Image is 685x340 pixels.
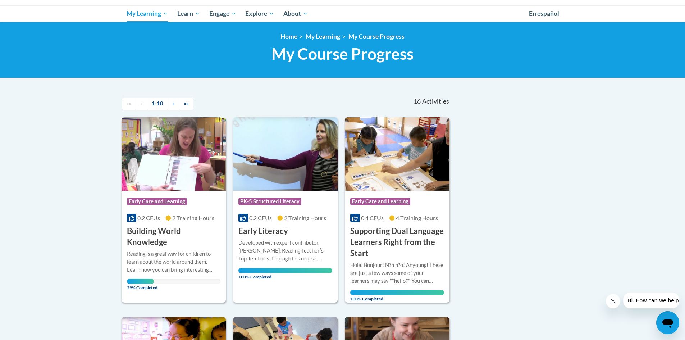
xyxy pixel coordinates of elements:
[241,5,279,22] a: Explore
[137,214,160,221] span: 0.2 CEUs
[116,5,569,22] div: Main menu
[127,250,221,274] div: Reading is a great way for children to learn about the world around them. Learn how you can bring...
[172,214,214,221] span: 2 Training Hours
[306,33,340,40] a: My Learning
[127,279,154,284] div: Your progress
[350,290,444,302] span: 100% Completed
[524,6,564,21] a: En español
[279,5,312,22] a: About
[238,226,288,237] h3: Early Literacy
[350,290,444,295] div: Your progress
[147,98,168,110] a: 1-10
[233,117,338,191] img: Course Logo
[4,5,58,11] span: Hi. How can we help?
[414,98,421,105] span: 16
[136,98,147,110] a: Previous
[283,9,308,18] span: About
[606,294,620,308] iframe: Close message
[271,44,414,63] span: My Course Progress
[127,198,187,205] span: Early Care and Learning
[350,261,444,285] div: Hola! Bonjour! N?n h?o! Anyoung! These are just a few ways some of your learners may say ""hello....
[172,100,175,106] span: »
[350,198,410,205] span: Early Care and Learning
[350,226,444,259] h3: Supporting Dual Language Learners Right from the Start
[238,239,332,263] div: Developed with expert contributor, [PERSON_NAME], Reading Teacherʹs Top Ten Tools. Through this c...
[238,268,332,273] div: Your progress
[238,198,301,205] span: PK-5 Structured Literacy
[122,98,136,110] a: Begining
[179,98,193,110] a: End
[249,214,272,221] span: 0.2 CEUs
[422,98,449,105] span: Activities
[361,214,384,221] span: 0.4 CEUs
[168,98,179,110] a: Next
[122,117,226,191] img: Course Logo
[127,9,168,18] span: My Learning
[280,33,297,40] a: Home
[127,226,221,248] h3: Building World Knowledge
[184,100,189,106] span: »»
[238,268,332,280] span: 100% Completed
[127,279,154,290] span: 29% Completed
[656,311,679,334] iframe: Button to launch messaging window
[348,33,405,40] a: My Course Progress
[345,117,449,303] a: Course LogoEarly Care and Learning0.4 CEUs4 Training Hours Supporting Dual Language Learners Righ...
[173,5,205,22] a: Learn
[177,9,200,18] span: Learn
[122,117,226,303] a: Course LogoEarly Care and Learning0.2 CEUs2 Training Hours Building World KnowledgeReading is a g...
[529,10,559,17] span: En español
[209,9,236,18] span: Engage
[623,293,679,308] iframe: Message from company
[245,9,274,18] span: Explore
[345,117,449,191] img: Course Logo
[140,100,143,106] span: «
[396,214,438,221] span: 4 Training Hours
[284,214,326,221] span: 2 Training Hours
[126,100,131,106] span: ««
[122,5,173,22] a: My Learning
[205,5,241,22] a: Engage
[233,117,338,303] a: Course LogoPK-5 Structured Literacy0.2 CEUs2 Training Hours Early LiteracyDeveloped with expert c...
